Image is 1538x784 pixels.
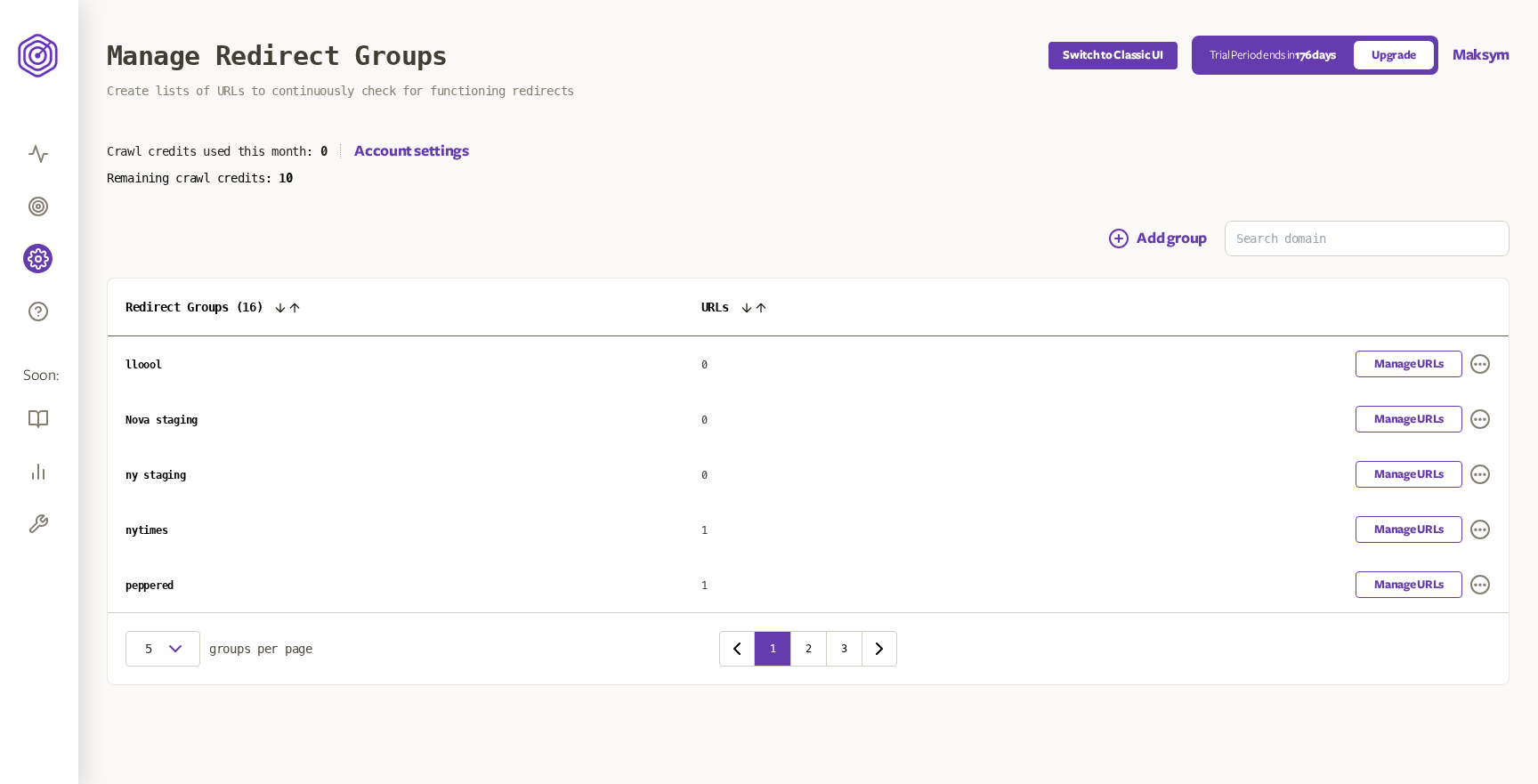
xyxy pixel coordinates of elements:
span: ny staging [125,469,186,481]
a: Upgrade [1354,41,1434,69]
span: Soon: [23,366,55,386]
button: 1 [755,631,790,667]
a: Manage URLs [1356,351,1462,377]
span: Redirect Groups ( 16 ) [125,300,263,314]
p: Trial Period ends in [1210,48,1336,62]
a: Manage URLs [1356,461,1462,488]
button: 2 [790,631,826,667]
a: Manage URLs [1356,571,1462,598]
button: Switch to Classic UI [1048,42,1177,69]
a: Manage URLs [1356,406,1462,432]
button: Maksym [1453,44,1510,66]
button: 5 [125,631,200,667]
span: lloool [125,359,162,371]
span: 0 [701,359,708,371]
p: Remaining crawl credits: [107,171,1510,185]
a: Manage URLs [1356,516,1462,543]
span: groups per page [209,642,312,656]
span: 1 [701,579,708,592]
span: Nova staging [125,414,198,426]
span: 10 [279,171,292,185]
span: 176 days [1295,49,1336,61]
span: 0 [320,144,328,158]
span: nytimes [125,524,167,537]
span: 0 [701,469,708,481]
input: Search domain [1226,222,1509,255]
span: peppered [125,579,174,592]
p: Crawl credits used this month: [107,144,341,158]
span: URLs [701,300,729,314]
span: 1 [701,524,708,537]
button: Add group [1108,228,1207,249]
span: 0 [701,414,708,426]
button: 3 [826,631,862,667]
a: Account settings [354,141,468,162]
span: 5 [140,642,158,656]
p: Create lists of URLs to continuously check for functioning redirects [107,84,1510,98]
h1: Manage Redirect Groups [107,40,448,71]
